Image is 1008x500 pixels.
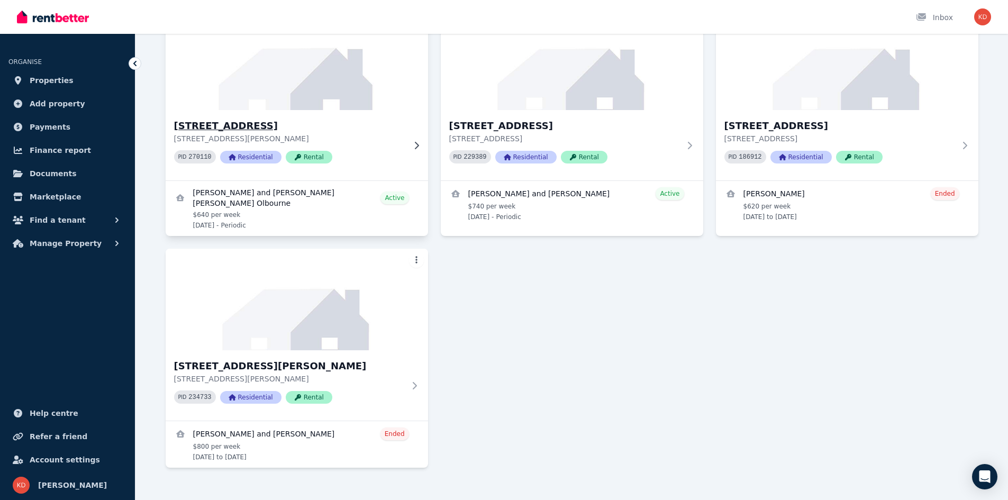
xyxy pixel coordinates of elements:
span: Documents [30,167,77,180]
a: Help centre [8,403,126,424]
span: Payments [30,121,70,133]
small: PID [178,154,187,160]
p: [STREET_ADDRESS][PERSON_NAME] [174,374,405,384]
img: Kay Dhami [974,8,991,25]
img: 143 Kings Road, New Lambton [716,8,978,110]
div: Inbox [916,12,953,23]
span: Properties [30,74,74,87]
a: 20 Seaview Street, Kotara[STREET_ADDRESS][STREET_ADDRESS][PERSON_NAME]PID 270110ResidentialRental [166,8,428,180]
span: Find a tenant [30,214,86,226]
span: Rental [836,151,883,163]
p: [STREET_ADDRESS] [449,133,680,144]
a: View details for Tina Vernon and Peter Barrett [441,181,703,228]
span: Marketplace [30,190,81,203]
a: 256 Glebe Road, Hamilton South[STREET_ADDRESS][PERSON_NAME][STREET_ADDRESS][PERSON_NAME]PID 23473... [166,249,428,421]
img: 106 Bayview Street, Warners Bay [441,8,703,110]
a: View details for James Alexander Connors and Madeleine Kate Olbourne [166,181,428,236]
span: Residential [770,151,832,163]
a: Properties [8,70,126,91]
a: Account settings [8,449,126,470]
img: Kay Dhami [13,477,30,494]
a: 106 Bayview Street, Warners Bay[STREET_ADDRESS][STREET_ADDRESS]PID 229389ResidentialRental [441,8,703,180]
a: Payments [8,116,126,138]
p: [STREET_ADDRESS][PERSON_NAME] [174,133,405,144]
button: Manage Property [8,233,126,254]
button: More options [409,253,424,268]
span: Rental [286,151,332,163]
img: RentBetter [17,9,89,25]
code: 229389 [464,153,486,161]
small: PID [178,394,187,400]
span: Residential [220,151,281,163]
a: Add property [8,93,126,114]
a: 143 Kings Road, New Lambton[STREET_ADDRESS][STREET_ADDRESS]PID 186912ResidentialRental [716,8,978,180]
small: PID [729,154,737,160]
h3: [STREET_ADDRESS] [174,119,405,133]
code: 234733 [188,394,211,401]
a: View details for Stephen Jerkovic and Jack Aitken [166,421,428,468]
code: 270110 [188,153,211,161]
h3: [STREET_ADDRESS] [449,119,680,133]
h3: [STREET_ADDRESS][PERSON_NAME] [174,359,405,374]
span: Residential [495,151,557,163]
span: Rental [561,151,607,163]
span: Manage Property [30,237,102,250]
a: Refer a friend [8,426,126,447]
span: Refer a friend [30,430,87,443]
img: 20 Seaview Street, Kotara [159,6,434,113]
span: Account settings [30,453,100,466]
code: 186912 [739,153,761,161]
button: Find a tenant [8,210,126,231]
a: Documents [8,163,126,184]
h3: [STREET_ADDRESS] [724,119,955,133]
div: Open Intercom Messenger [972,464,997,489]
a: Marketplace [8,186,126,207]
span: Finance report [30,144,91,157]
span: Help centre [30,407,78,420]
span: Rental [286,391,332,404]
span: ORGANISE [8,58,42,66]
p: [STREET_ADDRESS] [724,133,955,144]
span: Residential [220,391,281,404]
img: 256 Glebe Road, Hamilton South [166,249,428,350]
a: Finance report [8,140,126,161]
span: Add property [30,97,85,110]
a: View details for Christopher Mclellan [716,181,978,228]
small: PID [453,154,462,160]
span: [PERSON_NAME] [38,479,107,492]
